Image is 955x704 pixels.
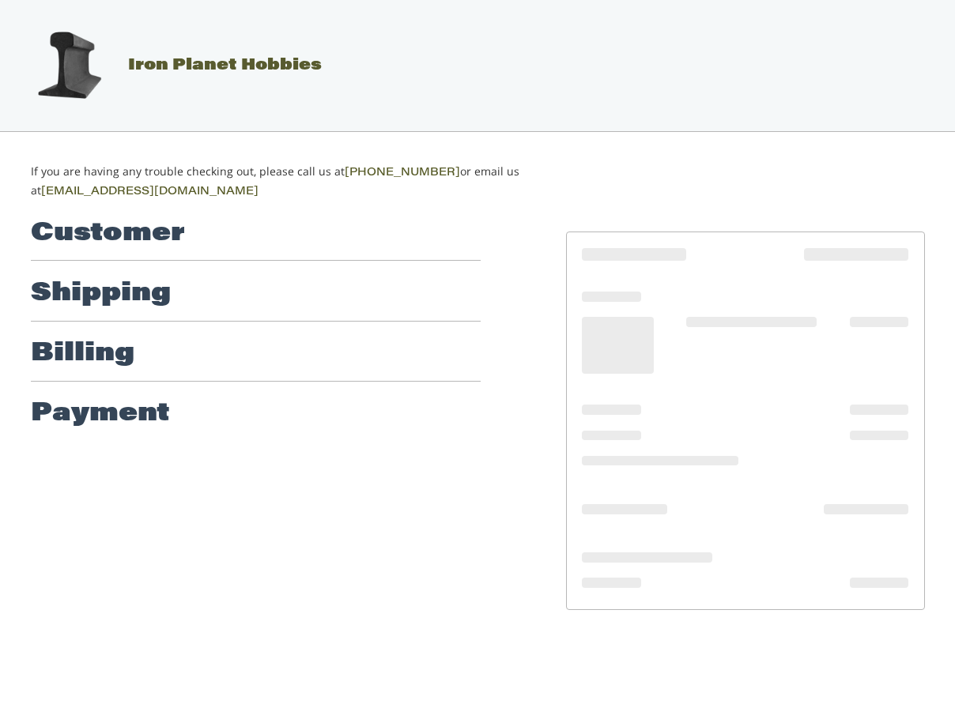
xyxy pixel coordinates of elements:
[31,278,171,310] h2: Shipping
[345,168,460,179] a: [PHONE_NUMBER]
[31,398,170,430] h2: Payment
[29,26,108,105] img: Iron Planet Hobbies
[13,58,322,73] a: Iron Planet Hobbies
[41,186,259,198] a: [EMAIL_ADDRESS][DOMAIN_NAME]
[128,58,322,73] span: Iron Planet Hobbies
[31,163,542,201] p: If you are having any trouble checking out, please call us at or email us at
[31,338,134,370] h2: Billing
[31,218,185,250] h2: Customer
